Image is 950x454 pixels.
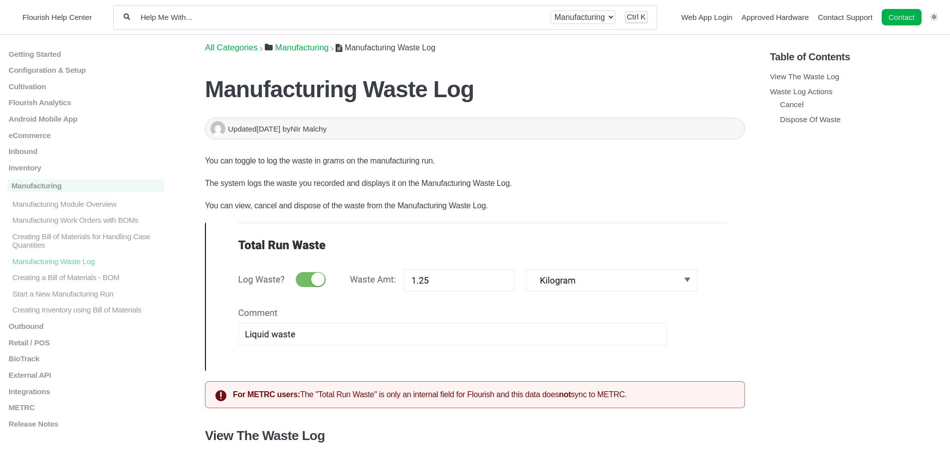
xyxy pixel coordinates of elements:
span: ​Manufacturing [275,43,329,53]
a: Manufacturing [7,179,164,192]
a: Contact [882,9,922,25]
a: View The Waste Log [770,72,839,81]
a: Contact Support navigation item [818,13,873,21]
a: Flourish Analytics [7,98,164,107]
a: Start a New Manufacturing Run [7,290,164,298]
a: Manufacturing [265,43,329,52]
a: Release Notes [7,420,164,428]
h5: Table of Contents [770,51,943,63]
p: Creating Bill of Materials for Handling Case Quantities [11,232,164,249]
a: BioTrack [7,354,164,363]
a: Creating a Bill of Materials - BOM [7,273,164,282]
span: Updated [228,125,282,133]
a: Getting Started [7,49,164,58]
span: NIr Malchy [291,125,327,133]
a: Waste Log Actions [770,87,832,96]
a: METRC [7,403,164,412]
a: Integrations [7,387,164,395]
li: Contact desktop [879,10,924,24]
kbd: Ctrl [627,12,639,21]
img: image.png [205,222,728,371]
a: Manufacturing Module Overview [7,199,164,208]
a: External API [7,371,164,379]
a: Inventory [7,163,164,172]
a: Creating Inventory using Bill of Materials [7,305,164,314]
a: eCommerce [7,131,164,139]
a: Configuration & Setup [7,66,164,74]
a: Outbound [7,322,164,330]
a: Breadcrumb link to All Categories [205,43,258,52]
h3: View The Waste Log [205,428,745,444]
p: The system logs the waste you recorded and displays it on the Manufacturing Waste Log. [205,177,745,190]
a: Manufacturing Waste Log [7,257,164,265]
a: Creating Bill of Materials for Handling Case Quantities [7,232,164,249]
a: Inbound [7,147,164,155]
a: Switch dark mode setting [931,12,938,21]
a: Manufacturing Work Orders with BOMs [7,216,164,224]
span: by [282,125,327,133]
a: Cancel [780,100,803,109]
a: Approved Hardware navigation item [742,13,809,21]
time: [DATE] [256,125,280,133]
a: Android Mobile App [7,115,164,123]
kbd: K [641,12,646,21]
span: Flourish Help Center [22,13,92,21]
p: You can view, cancel and dispose of the waste from the Manufacturing Waste Log. [205,199,745,212]
p: Manufacturing Waste Log [11,257,164,265]
img: NIr Malchy [210,121,225,136]
p: Creating a Bill of Materials - BOM [11,273,164,282]
p: You can toggle to log the waste in grams on the manufacturing run. [205,154,745,167]
a: Web App Login navigation item [681,13,733,21]
a: Cultivation [7,82,164,91]
p: Manufacturing Module Overview [11,199,164,208]
strong: not [559,390,571,399]
span: All Categories [205,43,258,53]
a: Flourish Help Center [12,10,92,24]
a: Dispose Of Waste [780,115,841,124]
p: Creating Inventory using Bill of Materials [11,305,164,314]
img: Flourish Help Center Logo [12,10,17,24]
span: Manufacturing Waste Log [345,43,435,52]
a: Retail / POS [7,338,164,346]
input: Help Me With... [140,12,541,22]
h1: Manufacturing Waste Log [205,76,745,103]
p: Manufacturing Work Orders with BOMs [11,216,164,224]
div: The "Total Run Waste" is only an internal field for Flourish and this data does sync to METRC. [205,381,745,408]
strong: For METRC users: [233,390,300,399]
p: Start a New Manufacturing Run [11,290,164,298]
